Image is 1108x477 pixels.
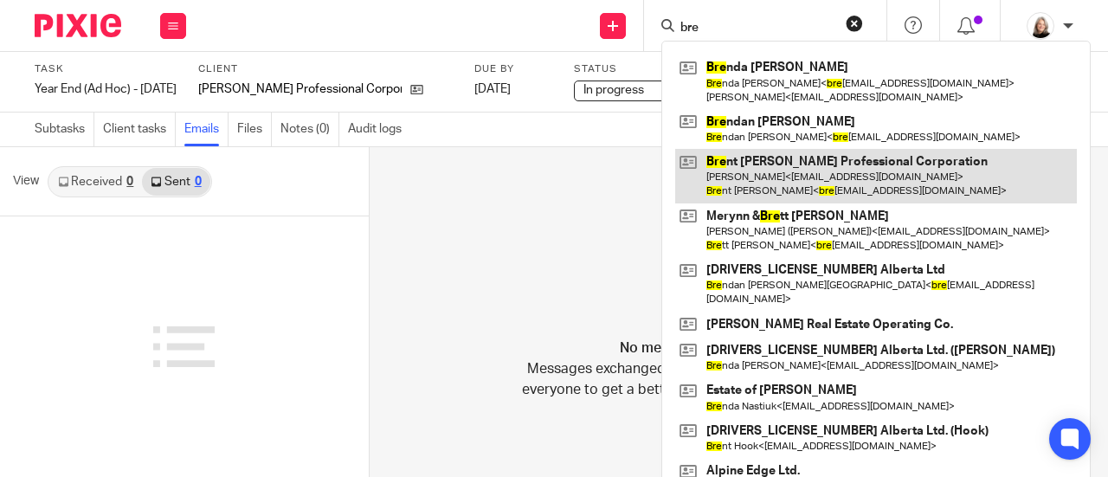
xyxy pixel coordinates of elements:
a: Audit logs [348,113,410,146]
img: Screenshot%202023-11-02%20134555.png [1027,12,1054,40]
a: Client tasks [103,113,176,146]
a: Subtasks [35,113,94,146]
div: Year End (Ad Hoc) - August 2025 [35,81,177,98]
h4: No messages logged for this job yet. [620,338,857,358]
div: Year End (Ad Hoc) - [DATE] [35,81,177,98]
span: View [13,172,39,190]
input: Search [679,21,834,36]
label: Due by [474,62,552,76]
span: [DATE] [474,83,511,95]
p: [PERSON_NAME] Professional Corporation [198,81,402,98]
a: Sent0 [142,168,209,196]
label: Client [198,62,453,76]
a: Notes (0) [280,113,339,146]
div: 0 [126,176,133,188]
div: 0 [195,176,202,188]
p: Messages exchanged about this job will show up here. This allows everyone to get a better underst... [509,358,968,421]
button: Clear [846,15,863,32]
img: Pixie [35,14,121,37]
a: Files [237,113,272,146]
a: Received0 [49,168,142,196]
span: In progress [583,84,644,96]
label: Status [574,62,747,76]
label: Task [35,62,177,76]
a: Emails [184,113,229,146]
